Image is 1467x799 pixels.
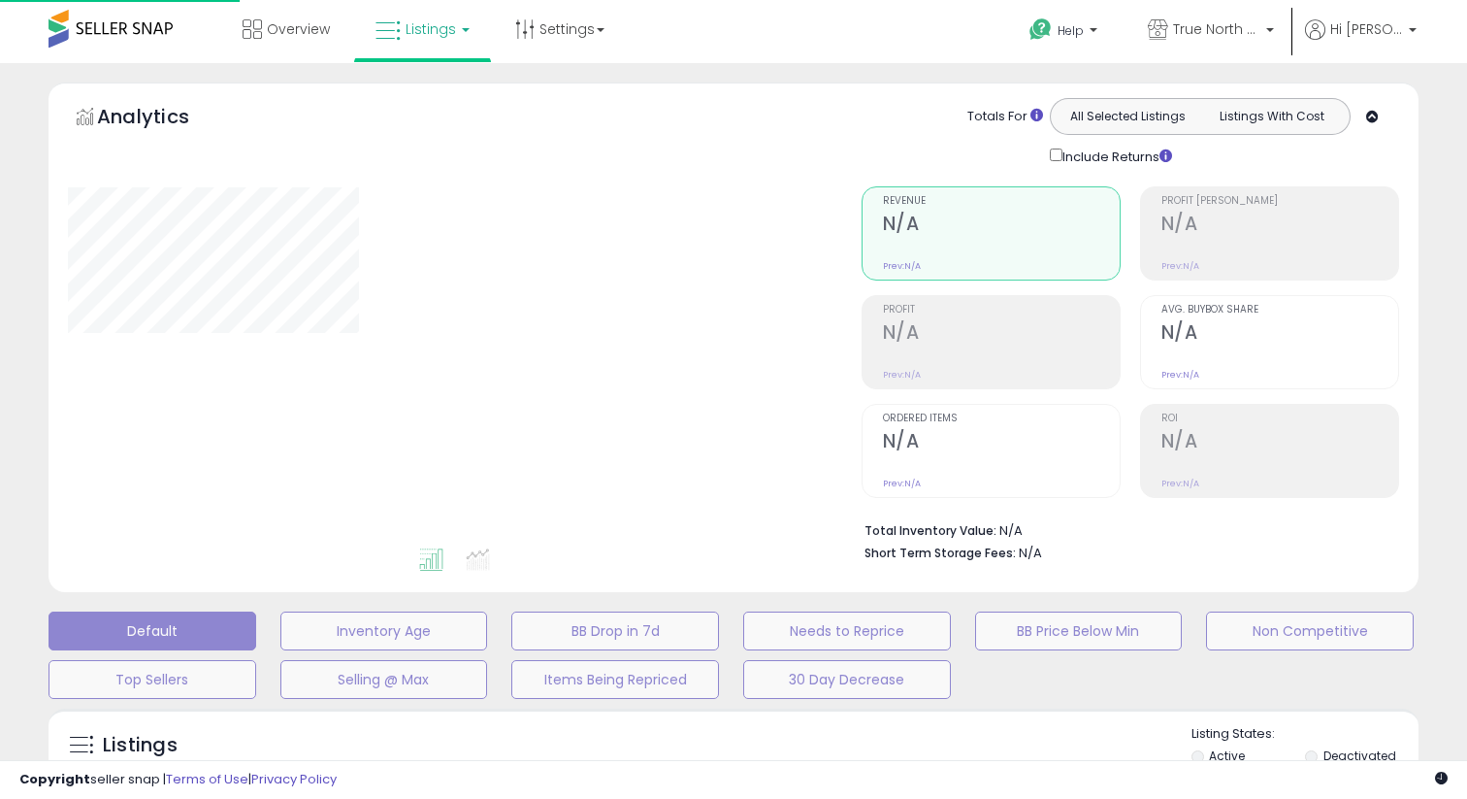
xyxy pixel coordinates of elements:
[19,771,337,789] div: seller snap | |
[1019,544,1042,562] span: N/A
[1014,3,1117,63] a: Help
[406,19,456,39] span: Listings
[883,478,921,489] small: Prev: N/A
[883,196,1120,207] span: Revenue
[883,414,1120,424] span: Ordered Items
[1330,19,1403,39] span: Hi [PERSON_NAME]
[1056,104,1200,129] button: All Selected Listings
[743,612,951,650] button: Needs to Reprice
[1206,612,1414,650] button: Non Competitive
[864,545,1016,561] b: Short Term Storage Fees:
[743,660,951,699] button: 30 Day Decrease
[883,369,921,381] small: Prev: N/A
[1035,145,1195,167] div: Include Returns
[967,108,1043,126] div: Totals For
[864,517,1385,541] li: N/A
[883,305,1120,316] span: Profit
[1161,478,1199,489] small: Prev: N/A
[883,213,1120,239] h2: N/A
[975,612,1183,650] button: BB Price Below Min
[1161,196,1398,207] span: Profit [PERSON_NAME]
[1199,104,1344,129] button: Listings With Cost
[883,430,1120,456] h2: N/A
[1161,260,1199,272] small: Prev: N/A
[883,260,921,272] small: Prev: N/A
[1028,17,1053,42] i: Get Help
[280,612,488,650] button: Inventory Age
[19,770,90,788] strong: Copyright
[1161,213,1398,239] h2: N/A
[49,612,256,650] button: Default
[1173,19,1260,39] span: True North Supply & Co.
[1161,321,1398,348] h2: N/A
[864,522,996,539] b: Total Inventory Value:
[97,103,227,135] h5: Analytics
[1058,22,1084,39] span: Help
[1161,369,1199,381] small: Prev: N/A
[1161,414,1398,424] span: ROI
[1305,19,1417,63] a: Hi [PERSON_NAME]
[1161,430,1398,456] h2: N/A
[511,612,719,650] button: BB Drop in 7d
[511,660,719,699] button: Items Being Repriced
[883,321,1120,348] h2: N/A
[267,19,330,39] span: Overview
[280,660,488,699] button: Selling @ Max
[49,660,256,699] button: Top Sellers
[1161,305,1398,316] span: Avg. Buybox Share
